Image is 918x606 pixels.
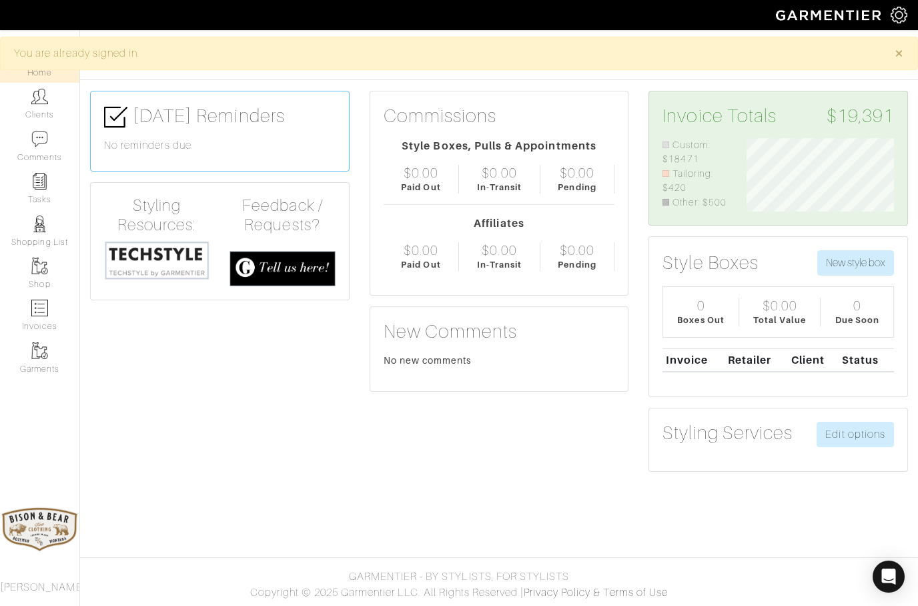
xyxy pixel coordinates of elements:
img: reminder-icon-8004d30b9f0a5d33ae49ab947aed9ed385cf756f9e5892f1edd6e32f2345188e.png [31,173,48,190]
img: garments-icon-b7da505a4dc4fd61783c78ac3ca0ef83fa9d6f193b1c9dc38574b1d14d53ca28.png [31,258,48,274]
li: Custom: $18471 [662,138,727,167]
img: garmentier-logo-header-white-b43fb05a5012e4ada735d5af1a66efaba907eab6374d6393d1fbf88cb4ef424d.png [769,3,891,27]
span: $19,391 [827,105,894,127]
button: New style box [817,250,894,276]
img: orders-icon-0abe47150d42831381b5fb84f609e132dff9fe21cb692f30cb5eec754e2cba89.png [31,300,48,316]
div: Total Value [753,314,807,326]
th: Retailer [725,348,788,372]
li: Other: $500 [662,196,727,210]
div: $0.00 [560,165,594,181]
h3: [DATE] Reminders [104,105,336,129]
div: Open Intercom Messenger [873,561,905,593]
div: 0 [697,298,705,314]
div: In-Transit [477,181,522,194]
div: Style Boxes, Pulls & Appointments [384,138,615,154]
div: 0 [853,298,861,314]
th: Status [839,348,894,372]
h3: Invoice Totals [662,105,894,127]
img: gear-icon-white-bd11855cb880d31180b6d7d6211b90ccbf57a29d726f0c71d8c61bd08dd39cc2.png [891,7,907,23]
h4: Feedback / Requests? [229,196,335,235]
h3: Styling Services [662,422,793,444]
div: Due Soon [835,314,879,326]
img: feedback_requests-3821251ac2bd56c73c230f3229a5b25d6eb027adea667894f41107c140538ee0.png [229,251,335,286]
a: Privacy Policy & Terms of Use [524,587,668,599]
th: Client [788,348,839,372]
div: $0.00 [560,242,594,258]
div: Boxes Out [677,314,724,326]
div: Pending [558,258,596,271]
div: $0.00 [763,298,797,314]
img: comment-icon-a0a6a9ef722e966f86d9cbdc48e553b5cf19dbc54f86b18d962a5391bc8f6eb6.png [31,131,48,147]
div: Pending [558,181,596,194]
div: Paid Out [401,181,440,194]
li: Tailoring: $420 [662,167,727,196]
div: Paid Out [401,258,440,271]
a: Edit options [817,422,894,447]
h3: Commissions [384,105,497,127]
h3: New Comments [384,320,615,343]
img: clients-icon-6bae9207a08558b7cb47a8932f037763ab4055f8c8b6bfacd5dc20c3e0201464.png [31,88,48,105]
h6: No reminders due [104,139,336,152]
div: $0.00 [482,242,516,258]
div: $0.00 [482,165,516,181]
h3: Style Boxes [662,252,759,274]
th: Invoice [662,348,725,372]
span: Copyright © 2025 Garmentier LLC. All Rights Reserved. [250,587,520,599]
img: check-box-icon-36a4915ff3ba2bd8f6e4f29bc755bb66becd62c870f447fc0dd1365fcfddab58.png [104,105,127,129]
div: In-Transit [477,258,522,271]
img: stylists-icon-eb353228a002819b7ec25b43dbf5f0378dd9e0616d9560372ff212230b889e62.png [31,216,48,232]
span: × [894,44,904,62]
img: techstyle-93310999766a10050dc78ceb7f971a75838126fd19372ce40ba20cdf6a89b94b.png [104,240,209,281]
div: No new comments [384,354,615,367]
div: Affiliates [384,216,615,232]
div: $0.00 [404,165,438,181]
img: garments-icon-b7da505a4dc4fd61783c78ac3ca0ef83fa9d6f193b1c9dc38574b1d14d53ca28.png [31,342,48,359]
div: $0.00 [404,242,438,258]
div: You are already signed in. [14,45,875,61]
h4: Styling Resources: [104,196,209,235]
